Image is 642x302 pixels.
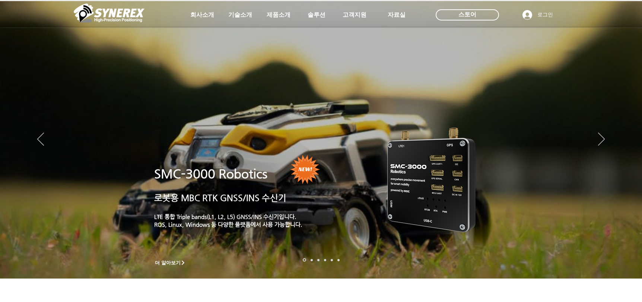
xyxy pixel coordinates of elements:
[337,259,340,261] a: 정밀농업
[458,10,476,19] span: 스토어
[308,11,325,19] span: 솔루션
[377,117,487,241] img: KakaoTalk_20241224_155801212.png
[155,260,181,266] span: 더 알아보기
[311,259,313,261] a: 드론 8 - SMC 2000
[301,258,342,262] nav: 슬라이드
[260,7,297,22] a: 제품소개
[317,259,320,261] a: 측량 IoT
[298,7,335,22] a: 솔루션
[37,133,44,147] button: 이전
[154,193,286,203] a: 로봇용 MBC RTK GNSS/INS 수신기
[190,11,214,19] span: 회사소개
[517,8,558,22] button: 로그인
[436,9,499,20] div: 스토어
[154,167,267,181] a: SMC-3000 Robotics
[184,7,221,22] a: 회사소개
[154,221,302,228] a: ROS, Linux, Windows 등 다양한 플랫폼에서 사용 가능합니다.
[152,258,189,267] a: 더 알아보기
[388,11,406,19] span: 자료실
[331,259,333,261] a: 로봇
[343,11,366,19] span: 고객지원
[154,213,296,220] a: LTE 통합 Triple bands(L1, L2, L5) GNSS/INS 수신기입니다.
[267,11,290,19] span: 제품소개
[324,259,326,261] a: 자율주행
[378,7,415,22] a: 자료실
[303,258,306,262] a: 로봇- SMC 2000
[535,11,556,19] span: 로그인
[228,11,252,19] span: 기술소개
[222,7,259,22] a: 기술소개
[336,7,373,22] a: 고객지원
[598,133,605,147] button: 다음
[74,2,144,24] img: 씨너렉스_White_simbol_대지 1.png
